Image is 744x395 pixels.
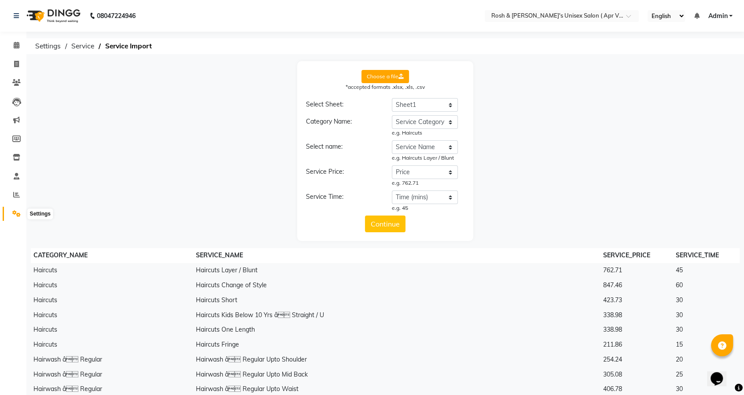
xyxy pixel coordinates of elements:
td: Hairwash â Regular Upto Shoulder [193,352,600,367]
th: CATEGORY_NAME [31,248,193,263]
div: Settings [28,209,53,219]
td: 30 [673,322,740,337]
td: Hairwash â Regular [31,367,193,382]
div: e.g. 762.71 [392,179,458,187]
td: Haircuts [31,307,193,322]
td: Haircuts Change of Style [193,278,600,293]
td: 338.98 [600,322,673,337]
img: logo [22,4,83,28]
div: e.g. 45 [392,204,458,212]
td: 254.24 [600,352,673,367]
td: 847.46 [600,278,673,293]
td: 423.73 [600,293,673,307]
div: e.g. Haircuts [392,129,458,137]
td: Haircuts [31,293,193,307]
td: 25 [673,367,740,382]
div: e.g. Haircuts Layer / Blunt [392,154,458,162]
td: Haircuts Fringe [193,337,600,352]
td: Haircuts Kids Below 10 Yrs â Straight / U [193,307,600,322]
td: Haircuts [31,322,193,337]
td: 20 [673,352,740,367]
b: 08047224946 [97,4,136,28]
span: Settings [31,38,65,54]
div: Select name: [299,142,385,162]
div: Category Name: [299,117,385,137]
td: Hairwash â Regular [31,352,193,367]
div: *accepted formats .xlsx, .xls, .csv [306,83,464,91]
td: 338.98 [600,307,673,322]
td: Haircuts One Length [193,322,600,337]
span: Service [67,38,99,54]
div: Select Sheet: [299,100,385,112]
th: SERVICE_PRICE [600,248,673,263]
td: 30 [673,293,740,307]
th: SERVICE_NAME [193,248,600,263]
td: Hairwash â Regular Upto Mid Back [193,367,600,382]
label: Choose a file [361,70,409,83]
td: 15 [673,337,740,352]
td: Haircuts [31,337,193,352]
div: Service Price: [299,167,385,187]
span: Service Import [101,38,156,54]
span: Admin [708,11,727,21]
td: 305.08 [600,367,673,382]
th: SERVICE_TIME [673,248,740,263]
td: Haircuts Layer / Blunt [193,263,600,278]
td: Haircuts [31,263,193,278]
iframe: chat widget [707,360,735,386]
td: 60 [673,278,740,293]
td: Haircuts Short [193,293,600,307]
button: Continue [365,216,405,232]
td: 211.86 [600,337,673,352]
td: Haircuts [31,278,193,293]
td: 30 [673,307,740,322]
div: Service Time: [299,192,385,212]
td: 762.71 [600,263,673,278]
td: 45 [673,263,740,278]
